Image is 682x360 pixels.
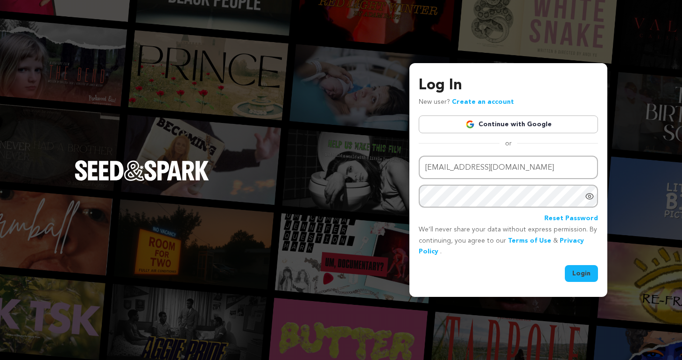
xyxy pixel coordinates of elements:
a: Reset Password [544,213,598,224]
p: New user? [419,97,514,108]
a: Seed&Spark Homepage [75,160,209,200]
img: Seed&Spark Logo [75,160,209,181]
a: Terms of Use [508,238,551,244]
a: Create an account [452,99,514,105]
h3: Log In [419,74,598,97]
img: Google logo [465,120,475,129]
p: We’ll never share your data without express permission. By continuing, you agree to our & . [419,224,598,258]
a: Continue with Google [419,115,598,133]
button: Login [565,265,598,282]
span: or [499,139,517,148]
input: Email address [419,156,598,180]
a: Show password as plain text. Warning: this will display your password on the screen. [585,192,594,201]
